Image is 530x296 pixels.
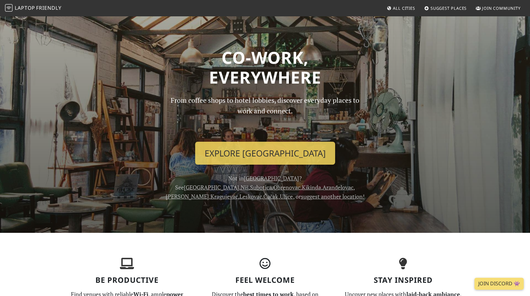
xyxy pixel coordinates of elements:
[338,276,468,285] h3: Stay Inspired
[165,95,365,137] p: From coffee shops to hotel lobbies, discover everyday places to work and connect.
[384,3,418,14] a: All Cities
[200,276,330,285] h3: Feel Welcome
[184,184,239,191] a: [GEOGRAPHIC_DATA]
[280,193,293,200] a: Užice
[473,3,523,14] a: Join Community
[62,276,192,285] h3: Be Productive
[36,4,61,11] span: Friendly
[264,193,278,200] a: Čačak
[166,174,365,200] span: Not in ? See , , , , , , , , , , , or
[301,193,365,200] a: suggest another location!
[195,142,335,165] a: Explore [GEOGRAPHIC_DATA]
[302,184,321,191] a: Kikinda
[431,5,467,11] span: Suggest Places
[15,4,35,11] span: Laptop
[323,184,353,191] a: Aranđelovac
[244,174,299,182] a: [GEOGRAPHIC_DATA]
[166,193,209,200] a: [PERSON_NAME]
[422,3,469,14] a: Suggest Places
[474,278,524,290] a: Join Discord 👾
[62,47,468,87] h1: Co-work, Everywhere
[250,184,272,191] a: Subotica
[5,4,13,12] img: LaptopFriendly
[273,184,300,191] a: Obrenovac
[393,5,415,11] span: All Cities
[211,193,238,200] a: Kragujevac
[239,193,262,200] a: Leskovac
[482,5,521,11] span: Join Community
[241,184,249,191] a: Niš
[5,3,62,14] a: LaptopFriendly LaptopFriendly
